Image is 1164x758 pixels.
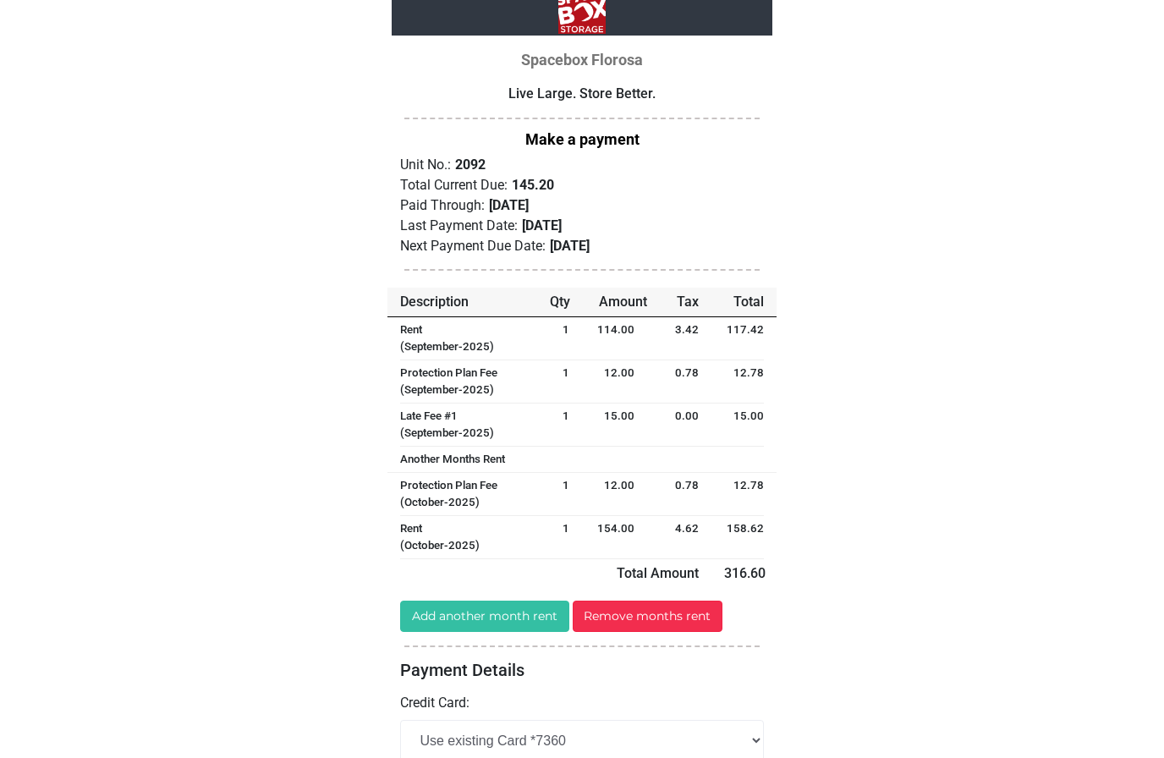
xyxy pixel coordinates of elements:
div: Tax [647,293,712,313]
div: Protection Plan Fee (October-2025) [387,478,550,512]
a: Add another month rent [400,601,569,633]
div: 15.00 [582,409,647,442]
p: [DATE] [522,217,562,237]
div: Rent (September-2025) [387,322,550,356]
div: 1 [550,478,582,512]
div: 154.00 [582,521,647,555]
div: 0.78 [647,478,712,512]
p: Paid Through: [400,196,485,225]
div: 0.00 [647,409,712,442]
p: Unit No.: [400,156,451,184]
div: Total Amount [387,564,711,585]
div: 12.78 [711,365,777,399]
p: [DATE] [489,196,529,217]
div: Qty [550,293,582,313]
div: 1 [550,365,582,399]
div: 3.42 [647,322,712,356]
div: 12.00 [582,478,647,512]
div: 12.00 [582,365,647,399]
div: Description [387,293,550,313]
p: [DATE] [550,237,590,257]
div: 0.78 [647,365,712,399]
div: 117.42 [711,322,777,356]
p: Next Payment Due Date: [400,237,546,266]
div: 15.00 [711,409,777,442]
div: 4.62 [647,521,712,555]
div: 158.62 [711,521,777,555]
p: 2092 [455,156,486,176]
div: Late Fee #1 (September-2025) [387,409,550,442]
div: Protection Plan Fee (September-2025) [387,365,550,399]
p: Last Payment Date: [400,217,518,245]
div: Live Large. Store Better. [400,85,764,105]
div: Rent (October-2025) [387,521,550,555]
div: Amount [582,293,647,313]
div: Total [711,293,777,313]
p: 145.20 [512,176,554,196]
div: 12.78 [711,478,777,512]
div: 1 [550,409,582,442]
h5: Payment Details [400,661,764,681]
span: 316.60 [724,566,766,582]
div: Make a payment [400,129,764,151]
div: Spacebox Florosa [400,49,764,72]
div: 1 [550,521,582,555]
label: Credit Card: [400,694,469,714]
div: Another Months Rent [387,452,550,469]
p: Total Current Due: [400,176,508,205]
div: 114.00 [582,322,647,356]
a: Remove months rent [573,601,723,633]
div: 1 [550,322,582,356]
